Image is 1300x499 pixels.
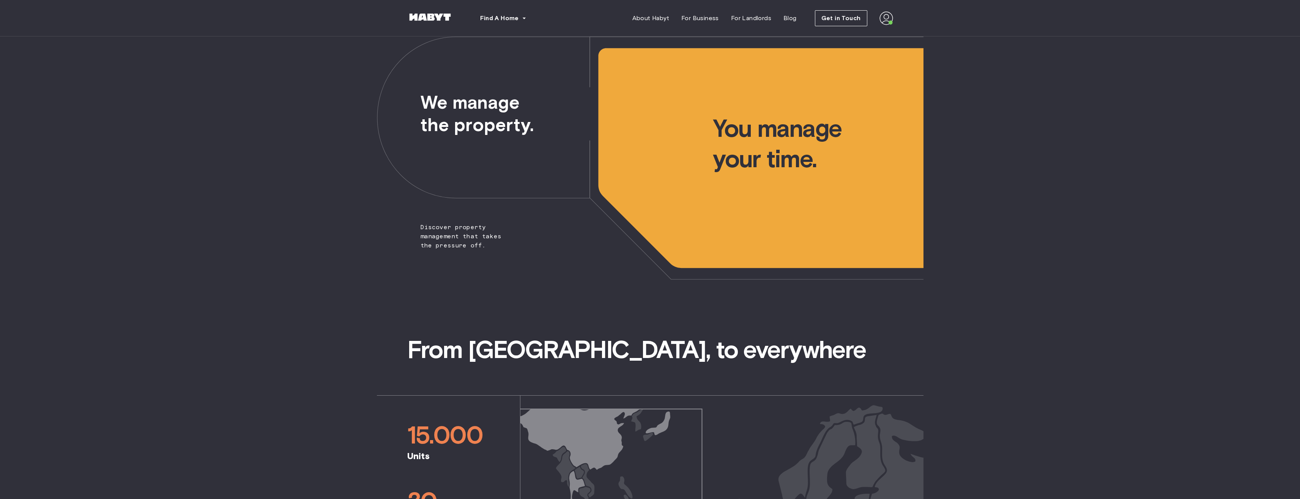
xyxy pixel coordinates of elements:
[632,14,669,23] span: About Habyt
[879,11,893,25] img: avatar
[407,420,490,450] span: 15.000
[407,13,453,21] img: Habyt
[725,11,777,26] a: For Landlords
[377,36,923,280] img: we-make-moves-not-waiting-lists
[681,14,719,23] span: For Business
[777,11,803,26] a: Blog
[474,11,533,26] button: Find A Home
[675,11,725,26] a: For Business
[480,14,519,23] span: Find A Home
[713,36,923,174] span: You manage your time.
[731,14,771,23] span: For Landlords
[815,10,867,26] button: Get in Touch
[407,450,490,462] span: Units
[377,36,516,250] span: Discover property management that takes the pressure off.
[821,14,861,23] span: Get in Touch
[783,14,797,23] span: Blog
[626,11,675,26] a: About Habyt
[407,334,893,365] span: From [GEOGRAPHIC_DATA], to everywhere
